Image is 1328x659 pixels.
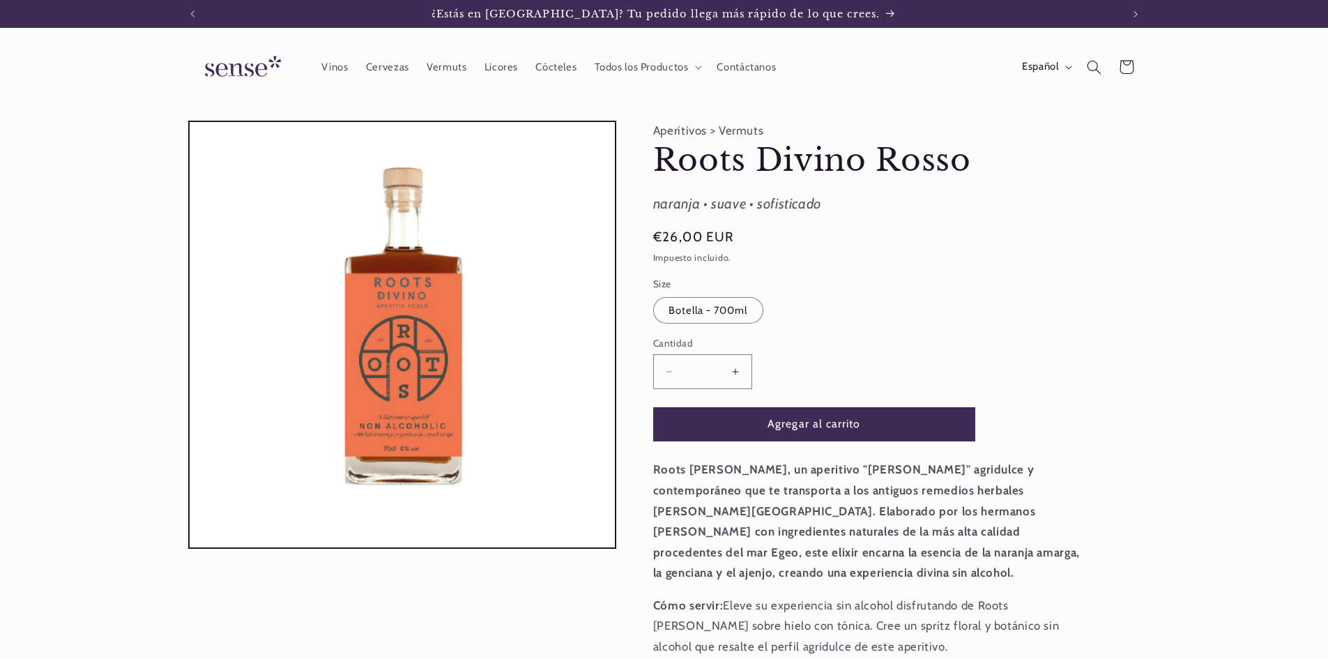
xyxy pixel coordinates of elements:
[535,61,577,74] span: Cócteles
[357,52,418,82] a: Cervezas
[188,121,616,549] media-gallery: Visor de la galería
[418,52,475,82] a: Vermuts
[321,61,348,74] span: Vinos
[1013,53,1078,81] button: Español
[653,336,975,350] label: Cantidad
[484,61,518,74] span: Licores
[653,598,724,612] strong: Cómo servir:
[717,61,776,74] span: Contáctanos
[1022,59,1058,75] span: Español
[527,52,586,82] a: Cócteles
[595,61,689,74] span: Todos los Productos
[313,52,357,82] a: Vinos
[183,42,298,93] a: Sense
[653,407,975,441] button: Agregar al carrito
[653,141,1092,181] h1: Roots Divino Rosso
[653,462,1080,580] strong: Roots [PERSON_NAME], un aperitivo "[PERSON_NAME]" agridulce y contemporáneo que te transporta a l...
[432,8,880,20] span: ¿Estás en [GEOGRAPHIC_DATA]? Tu pedido llega más rápido de lo que crees.
[653,192,1092,217] div: naranja • suave • sofisticado
[653,251,1092,266] div: Impuesto incluido.
[427,61,466,74] span: Vermuts
[653,277,673,291] legend: Size
[653,596,1092,658] p: Eleve su experiencia sin alcohol disfrutando de Roots [PERSON_NAME] sobre hielo con tónica. Cree ...
[708,52,785,82] a: Contáctanos
[1078,51,1111,83] summary: Búsqueda
[586,52,708,82] summary: Todos los Productos
[188,47,293,87] img: Sense
[653,297,763,324] label: Botella - 700ml
[366,61,409,74] span: Cervezas
[653,227,734,247] span: €26,00 EUR
[475,52,527,82] a: Licores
